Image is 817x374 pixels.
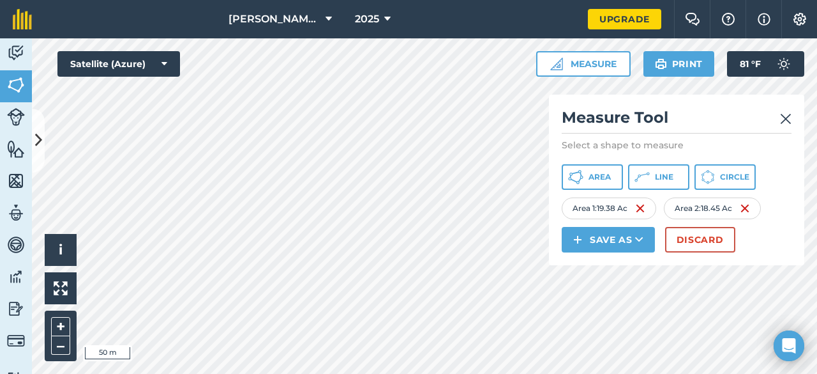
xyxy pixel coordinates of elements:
div: Open Intercom Messenger [774,331,804,361]
img: fieldmargin Logo [13,9,32,29]
button: Measure [536,51,631,77]
img: svg+xml;base64,PHN2ZyB4bWxucz0iaHR0cDovL3d3dy53My5vcmcvMjAwMC9zdmciIHdpZHRoPSI1NiIgaGVpZ2h0PSI2MC... [7,139,25,159]
button: Print [643,51,715,77]
h2: Measure Tool [562,107,791,134]
button: Satellite (Azure) [57,51,180,77]
img: svg+xml;base64,PD94bWwgdmVyc2lvbj0iMS4wIiBlbmNvZGluZz0idXRmLTgiPz4KPCEtLSBHZW5lcmF0b3I6IEFkb2JlIE... [7,235,25,254]
span: Area [588,172,611,182]
img: svg+xml;base64,PHN2ZyB4bWxucz0iaHR0cDovL3d3dy53My5vcmcvMjAwMC9zdmciIHdpZHRoPSIxNiIgaGVpZ2h0PSIyNC... [635,201,645,216]
img: svg+xml;base64,PD94bWwgdmVyc2lvbj0iMS4wIiBlbmNvZGluZz0idXRmLTgiPz4KPCEtLSBHZW5lcmF0b3I6IEFkb2JlIE... [7,267,25,286]
img: svg+xml;base64,PHN2ZyB4bWxucz0iaHR0cDovL3d3dy53My5vcmcvMjAwMC9zdmciIHdpZHRoPSIxNCIgaGVpZ2h0PSIyNC... [573,232,582,247]
button: Circle [694,164,756,190]
img: Four arrows, one pointing top left, one top right, one bottom right and the last bottom left [54,281,68,295]
img: svg+xml;base64,PHN2ZyB4bWxucz0iaHR0cDovL3d3dy53My5vcmcvMjAwMC9zdmciIHdpZHRoPSI1NiIgaGVpZ2h0PSI2MC... [7,171,25,191]
p: Select a shape to measure [562,139,791,152]
img: svg+xml;base64,PD94bWwgdmVyc2lvbj0iMS4wIiBlbmNvZGluZz0idXRmLTgiPz4KPCEtLSBHZW5lcmF0b3I6IEFkb2JlIE... [7,43,25,63]
img: Two speech bubbles overlapping with the left bubble in the forefront [685,13,700,26]
button: + [51,317,70,336]
button: 81 °F [727,51,804,77]
img: svg+xml;base64,PHN2ZyB4bWxucz0iaHR0cDovL3d3dy53My5vcmcvMjAwMC9zdmciIHdpZHRoPSI1NiIgaGVpZ2h0PSI2MC... [7,75,25,95]
button: i [45,234,77,266]
span: i [59,242,63,258]
img: svg+xml;base64,PD94bWwgdmVyc2lvbj0iMS4wIiBlbmNvZGluZz0idXRmLTgiPz4KPCEtLSBHZW5lcmF0b3I6IEFkb2JlIE... [7,108,25,126]
img: svg+xml;base64,PHN2ZyB4bWxucz0iaHR0cDovL3d3dy53My5vcmcvMjAwMC9zdmciIHdpZHRoPSIxOSIgaGVpZ2h0PSIyNC... [655,56,667,72]
img: svg+xml;base64,PD94bWwgdmVyc2lvbj0iMS4wIiBlbmNvZGluZz0idXRmLTgiPz4KPCEtLSBHZW5lcmF0b3I6IEFkb2JlIE... [7,332,25,350]
span: [PERSON_NAME] Farm [229,12,320,27]
img: svg+xml;base64,PD94bWwgdmVyc2lvbj0iMS4wIiBlbmNvZGluZz0idXRmLTgiPz4KPCEtLSBHZW5lcmF0b3I6IEFkb2JlIE... [771,51,797,77]
span: Circle [720,172,749,182]
button: Line [628,164,689,190]
span: Line [655,172,673,182]
img: svg+xml;base64,PD94bWwgdmVyc2lvbj0iMS4wIiBlbmNvZGluZz0idXRmLTgiPz4KPCEtLSBHZW5lcmF0b3I6IEFkb2JlIE... [7,203,25,222]
button: – [51,336,70,355]
div: Area 1 : 19.38 Ac [562,198,656,219]
img: svg+xml;base64,PHN2ZyB4bWxucz0iaHR0cDovL3d3dy53My5vcmcvMjAwMC9zdmciIHdpZHRoPSIxNiIgaGVpZ2h0PSIyNC... [740,201,750,216]
img: A question mark icon [721,13,736,26]
span: 81 ° F [740,51,761,77]
button: Save as [562,227,655,253]
img: A cog icon [792,13,807,26]
img: svg+xml;base64,PD94bWwgdmVyc2lvbj0iMS4wIiBlbmNvZGluZz0idXRmLTgiPz4KPCEtLSBHZW5lcmF0b3I6IEFkb2JlIE... [7,299,25,318]
img: svg+xml;base64,PHN2ZyB4bWxucz0iaHR0cDovL3d3dy53My5vcmcvMjAwMC9zdmciIHdpZHRoPSIyMiIgaGVpZ2h0PSIzMC... [780,111,791,127]
img: Ruler icon [550,58,563,70]
img: svg+xml;base64,PHN2ZyB4bWxucz0iaHR0cDovL3d3dy53My5vcmcvMjAwMC9zdmciIHdpZHRoPSIxNyIgaGVpZ2h0PSIxNy... [758,12,770,27]
div: Area 2 : 18.45 Ac [664,198,761,219]
button: Discard [665,227,735,253]
span: 2025 [355,12,379,27]
a: Upgrade [588,9,661,29]
button: Area [562,164,623,190]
